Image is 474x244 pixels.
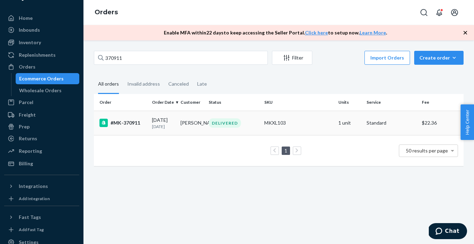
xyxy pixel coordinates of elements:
[94,51,268,65] input: Search orders
[209,118,241,128] div: DELIVERED
[98,75,119,94] div: All orders
[206,94,261,111] th: Status
[19,123,30,130] div: Prep
[4,145,79,157] a: Reporting
[4,24,79,36] a: Inbounds
[180,99,203,105] div: Customer
[149,94,178,111] th: Order Date
[127,75,160,93] div: Invalid address
[164,29,387,36] p: Enable MFA within 22 days to keep accessing the Seller Portal. to setup now. .
[4,61,79,72] a: Orders
[4,226,79,234] a: Add Fast Tag
[4,109,79,120] a: Freight
[419,94,464,111] th: Fee
[4,181,79,192] button: Integrations
[16,73,80,84] a: Ecommerce Orders
[19,148,42,155] div: Reporting
[19,15,33,22] div: Home
[429,223,467,241] iframe: Opens a widget where you can chat to one of our agents
[99,119,146,127] div: #MK-370911
[419,111,464,135] td: $22.36
[19,160,33,167] div: Billing
[19,39,41,46] div: Inventory
[95,8,118,16] a: Orders
[448,6,461,19] button: Open account menu
[406,148,448,154] span: 50 results per page
[432,6,446,19] button: Open notifications
[4,212,79,223] button: Fast Tags
[4,133,79,144] a: Returns
[197,75,207,93] div: Late
[178,111,206,135] td: [PERSON_NAME]
[19,26,40,33] div: Inbounds
[19,214,41,221] div: Fast Tags
[89,2,123,23] ol: breadcrumbs
[19,227,44,233] div: Add Fast Tag
[19,111,36,118] div: Freight
[152,117,175,129] div: [DATE]
[4,195,79,203] a: Add Integration
[94,94,149,111] th: Order
[272,54,312,61] div: Filter
[19,75,64,82] div: Ecommerce Orders
[19,87,62,94] div: Wholesale Orders
[264,119,333,126] div: MKXL103
[4,49,79,61] a: Replenishments
[19,135,37,142] div: Returns
[16,85,80,96] a: Wholesale Orders
[419,54,458,61] div: Create order
[19,196,50,202] div: Add Integration
[364,94,419,111] th: Service
[4,37,79,48] a: Inventory
[272,51,312,65] button: Filter
[283,148,289,154] a: Page 1 is your current page
[364,51,410,65] button: Import Orders
[367,119,416,126] p: Standard
[4,13,79,24] a: Home
[305,30,328,36] a: Click here
[19,183,48,190] div: Integrations
[262,94,336,111] th: SKU
[360,30,386,36] a: Learn More
[417,6,431,19] button: Open Search Box
[4,158,79,169] a: Billing
[168,75,189,93] div: Canceled
[19,63,35,70] div: Orders
[336,94,364,111] th: Units
[19,99,33,106] div: Parcel
[4,121,79,132] a: Prep
[414,51,464,65] button: Create order
[152,124,175,129] p: [DATE]
[19,52,56,58] div: Replenishments
[4,97,79,108] a: Parcel
[460,104,474,140] button: Help Center
[336,111,364,135] td: 1 unit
